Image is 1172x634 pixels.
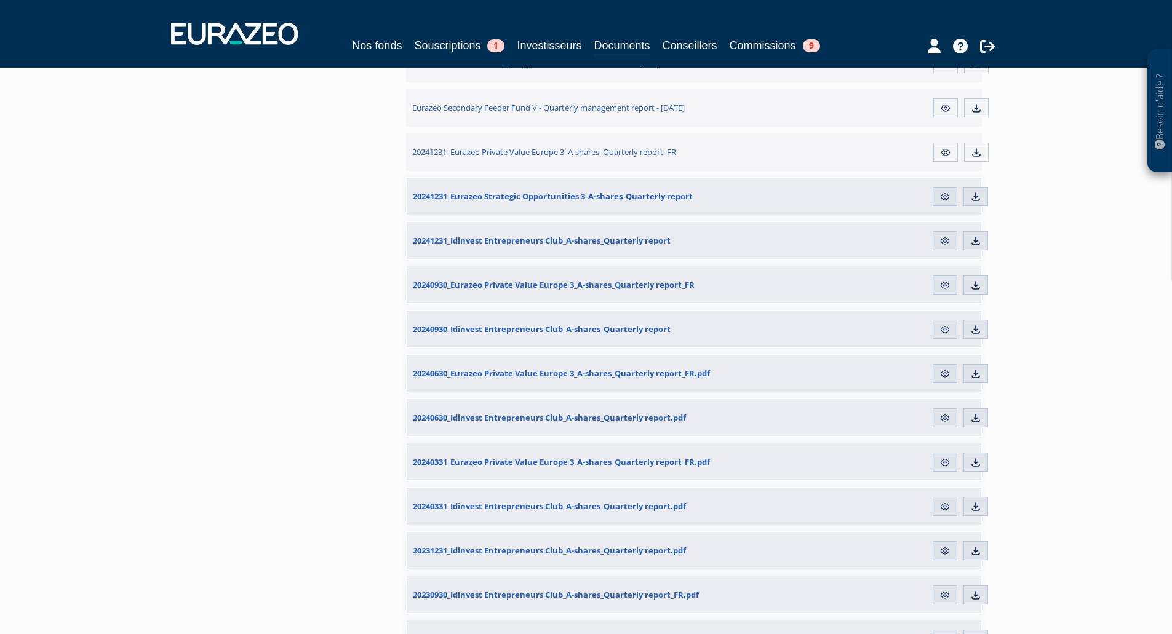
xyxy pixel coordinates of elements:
[663,37,717,54] a: Conseillers
[970,280,981,291] img: download.svg
[413,191,693,202] span: 20241231_Eurazeo Strategic Opportunities 3_A-shares_Quarterly report
[594,37,650,56] a: Documents
[939,501,951,512] img: eye.svg
[407,443,768,480] a: 20240331_Eurazeo Private Value Europe 3_A-shares_Quarterly report_FR.pdf
[413,279,695,290] span: 20240930_Eurazeo Private Value Europe 3_A-shares_Quarterly report_FR
[971,147,982,158] img: download.svg
[940,147,951,158] img: eye.svg
[406,89,769,127] a: Eurazeo Secondary Feeder Fund V - Quarterly management report - [DATE]
[939,191,951,202] img: eye.svg
[407,266,768,303] a: 20240930_Eurazeo Private Value Europe 3_A-shares_Quarterly report_FR
[406,133,769,171] a: 20241231_Eurazeo Private Value Europe 3_A-shares_Quarterly report_FR
[970,191,981,202] img: download.svg
[412,146,676,157] span: 20241231_Eurazeo Private Value Europe 3_A-shares_Quarterly report_FR
[970,590,981,601] img: download.svg
[414,37,504,54] a: Souscriptions1
[939,280,951,291] img: eye.svg
[407,311,768,347] a: 20240930_Idinvest Entrepreneurs Club_A-shares_Quarterly report
[939,545,951,557] img: eye.svg
[971,103,982,114] img: download.svg
[352,37,402,54] a: Nos fonds
[413,589,699,600] span: 20230930_Idinvest Entrepreneurs Club_A-shares_Quarterly report_FR.pdf
[517,37,581,54] a: Investisseurs
[407,576,768,613] a: 20230930_Idinvest Entrepreneurs Club_A-shares_Quarterly report_FR.pdf
[413,323,671,335] span: 20240930_Idinvest Entrepreneurs Club_A-shares_Quarterly report
[939,324,951,335] img: eye.svg
[939,236,951,247] img: eye.svg
[407,532,768,569] a: 20231231_Idinvest Entrepreneurs Club_A-shares_Quarterly report.pdf
[970,324,981,335] img: download.svg
[970,501,981,512] img: download.svg
[407,178,768,215] a: 20241231_Eurazeo Strategic Opportunities 3_A-shares_Quarterly report
[171,23,298,45] img: 1732889491-logotype_eurazeo_blanc_rvb.png
[940,103,951,114] img: eye.svg
[412,102,685,113] span: Eurazeo Secondary Feeder Fund V - Quarterly management report - [DATE]
[970,236,981,247] img: download.svg
[970,457,981,468] img: download.svg
[487,39,504,52] span: 1
[939,457,951,468] img: eye.svg
[413,412,686,423] span: 20240630_Idinvest Entrepreneurs Club_A-shares_Quarterly report.pdf
[939,368,951,379] img: eye.svg
[1153,56,1167,167] p: Besoin d'aide ?
[413,235,671,246] span: 20241231_Idinvest Entrepreneurs Club_A-shares_Quarterly report
[407,355,768,392] a: 20240630_Eurazeo Private Value Europe 3_A-shares_Quarterly report_FR.pdf
[970,545,981,557] img: download.svg
[413,545,686,556] span: 20231231_Idinvest Entrepreneurs Club_A-shares_Quarterly report.pdf
[413,368,710,379] span: 20240630_Eurazeo Private Value Europe 3_A-shares_Quarterly report_FR.pdf
[407,222,768,259] a: 20241231_Idinvest Entrepreneurs Club_A-shares_Quarterly report
[407,488,768,525] a: 20240331_Idinvest Entrepreneurs Club_A-shares_Quarterly report.pdf
[413,501,686,512] span: 20240331_Idinvest Entrepreneurs Club_A-shares_Quarterly report.pdf
[970,413,981,424] img: download.svg
[413,456,710,467] span: 20240331_Eurazeo Private Value Europe 3_A-shares_Quarterly report_FR.pdf
[407,399,768,436] a: 20240630_Idinvest Entrepreneurs Club_A-shares_Quarterly report.pdf
[970,368,981,379] img: download.svg
[939,413,951,424] img: eye.svg
[803,39,820,52] span: 9
[939,590,951,601] img: eye.svg
[730,37,820,54] a: Commissions9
